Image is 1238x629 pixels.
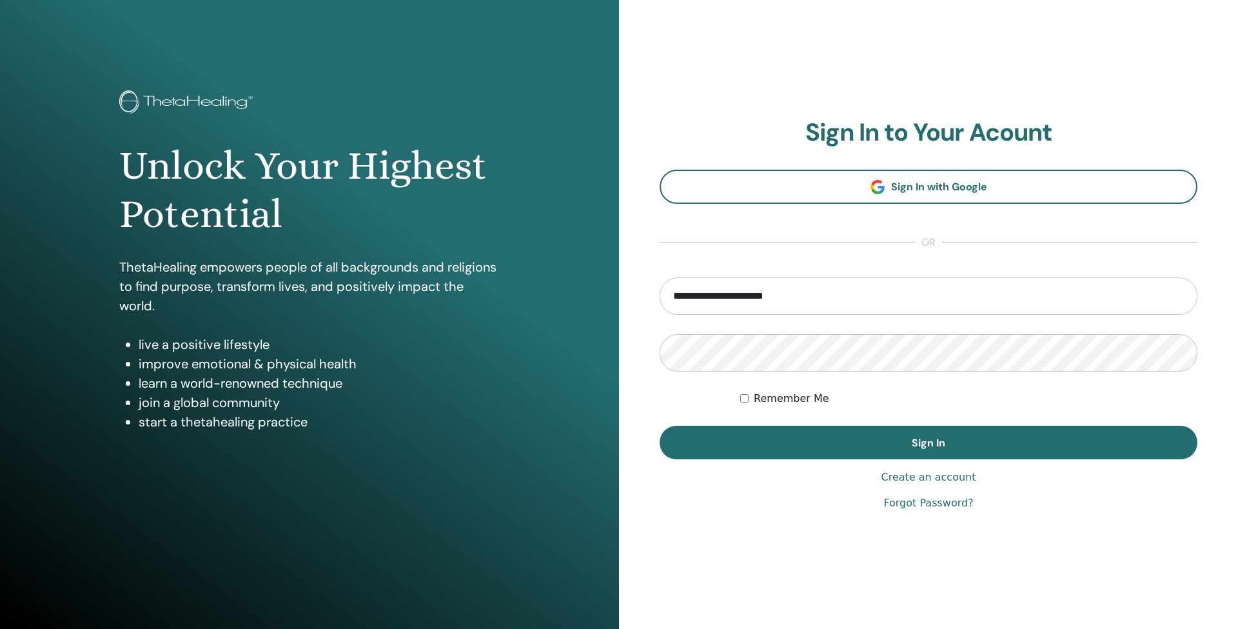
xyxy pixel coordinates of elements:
[139,374,500,393] li: learn a world-renowned technique
[891,180,987,194] span: Sign In with Google
[912,436,945,450] span: Sign In
[660,426,1197,459] button: Sign In
[740,391,1197,406] div: Keep me authenticated indefinitely or until I manually logout
[139,412,500,432] li: start a thetahealing practice
[119,257,500,315] p: ThetaHealing empowers people of all backgrounds and religions to find purpose, transform lives, a...
[139,393,500,412] li: join a global community
[754,391,829,406] label: Remember Me
[139,335,500,354] li: live a positive lifestyle
[660,118,1197,148] h2: Sign In to Your Acount
[883,495,973,511] a: Forgot Password?
[881,470,976,485] a: Create an account
[915,235,942,250] span: or
[660,170,1197,204] a: Sign In with Google
[139,354,500,374] li: improve emotional & physical health
[119,142,500,238] h1: Unlock Your Highest Potential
